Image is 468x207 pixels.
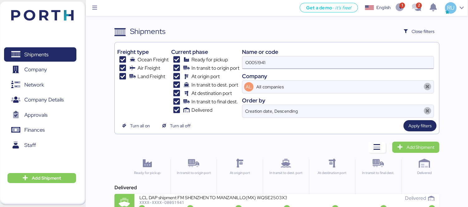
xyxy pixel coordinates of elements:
[89,3,100,13] button: Menu
[130,122,150,129] span: Turn all on
[138,56,169,64] span: Ocean Freight
[403,120,437,131] button: Apply filters
[127,170,168,176] div: Ready for pickup
[24,141,36,150] span: Staff
[4,138,76,152] a: Staff
[4,108,76,122] a: Approvals
[191,106,212,114] span: Delivered
[24,65,47,74] span: Company
[191,56,228,64] span: Ready for pickup
[242,96,434,105] div: Order by
[405,195,426,201] span: Delivered
[4,78,76,92] a: Network
[170,122,191,129] span: Turn all off
[117,48,169,56] div: Freight type
[191,90,232,97] span: At destination port
[32,174,61,182] span: Add Shipment
[220,170,260,176] div: At origin port
[376,4,391,11] div: English
[407,143,434,151] span: Add Shipment
[191,98,238,106] span: In transit to final dest.
[24,111,47,120] span: Approvals
[4,93,76,107] a: Company Details
[24,80,44,89] span: Network
[242,48,434,56] div: Name or code
[24,50,48,59] span: Shipments
[139,200,287,205] div: XXXX-XXXX-O0051941
[157,120,196,131] button: Turn all off
[408,122,432,129] span: Apply filters
[117,120,155,131] button: Turn all on
[173,170,214,176] div: In transit to origin port
[191,64,239,72] span: In transit to origin port
[447,4,454,12] span: RU
[24,95,64,104] span: Company Details
[24,125,45,134] span: Finances
[412,28,434,35] span: Close filters
[191,81,238,89] span: In transit to dest. port
[130,26,166,37] div: Shipments
[138,73,165,80] span: Land Freight
[255,81,422,93] input: AL
[358,170,398,176] div: In transit to final dest.
[138,64,160,72] span: Air Freight
[171,48,239,56] div: Current phase
[139,195,287,200] div: LCL DAP shipment FM SHENZHEN TO MANZANILLO(MX) WQSE2503X37
[404,170,445,176] div: Delivered
[246,83,252,90] span: AL
[399,26,439,37] button: Close filters
[4,47,76,62] a: Shipments
[4,63,76,77] a: Company
[312,170,352,176] div: At destination port
[242,72,434,80] div: Company
[266,170,306,176] div: In transit to dest. port
[392,142,439,153] a: Add Shipment
[7,173,76,183] button: Add Shipment
[191,73,220,80] span: At origin port
[4,123,76,137] a: Finances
